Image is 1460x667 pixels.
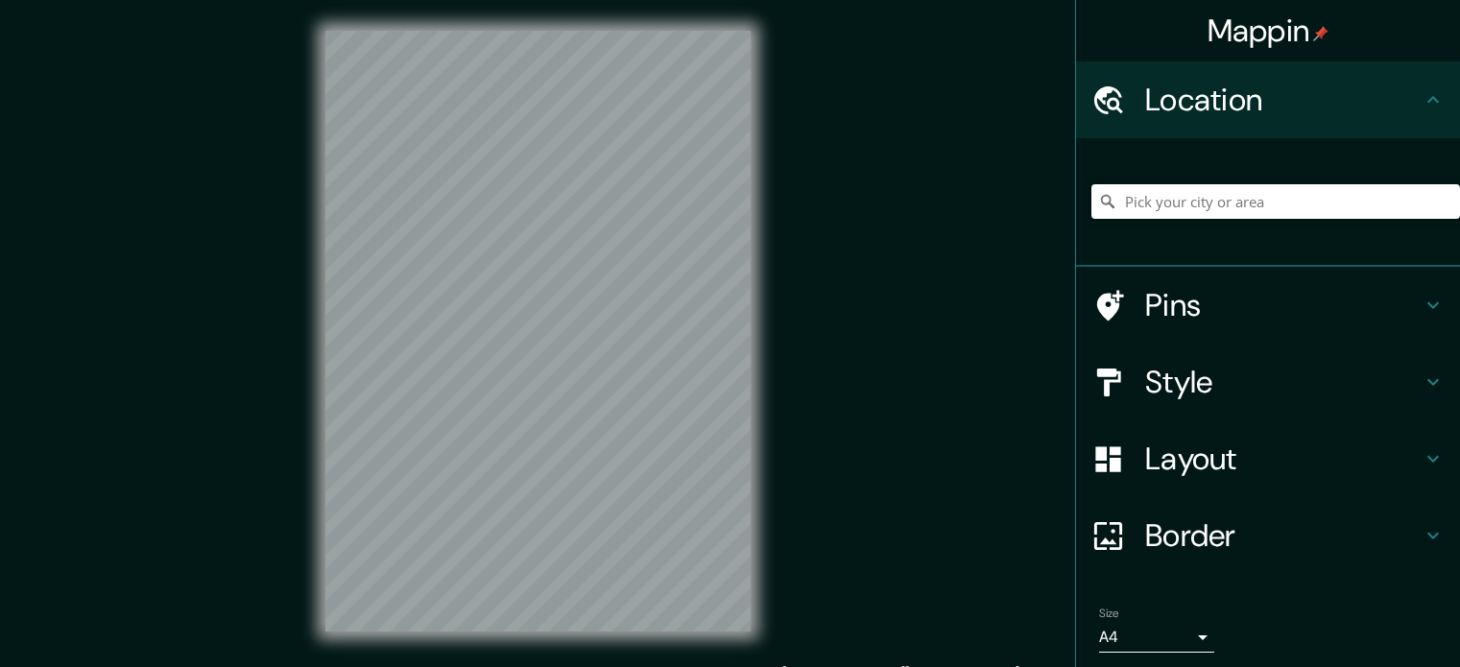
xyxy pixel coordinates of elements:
[1076,497,1460,574] div: Border
[1099,622,1214,653] div: A4
[1091,184,1460,219] input: Pick your city or area
[1076,267,1460,344] div: Pins
[1099,606,1119,622] label: Size
[1145,440,1422,478] h4: Layout
[1289,592,1439,646] iframe: Help widget launcher
[1076,420,1460,497] div: Layout
[325,31,751,631] canvas: Map
[1313,26,1328,41] img: pin-icon.png
[1076,61,1460,138] div: Location
[1145,516,1422,555] h4: Border
[1076,344,1460,420] div: Style
[1208,12,1329,50] h4: Mappin
[1145,363,1422,401] h4: Style
[1145,286,1422,324] h4: Pins
[1145,81,1422,119] h4: Location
